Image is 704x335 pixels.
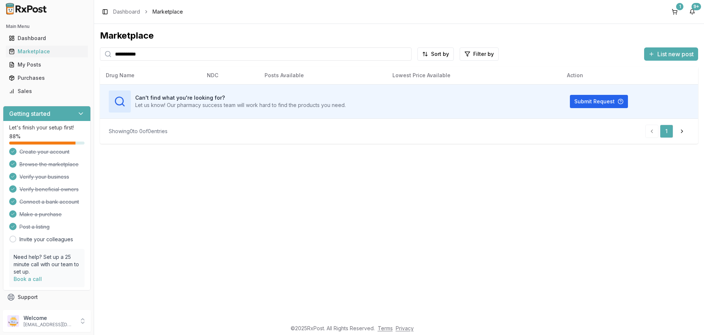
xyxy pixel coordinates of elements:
span: Create your account [19,148,69,156]
th: Action [561,67,698,84]
button: Support [3,291,91,304]
h3: Getting started [9,109,50,118]
a: Privacy [396,325,414,331]
iframe: Intercom live chat [679,310,697,328]
div: Sales [9,88,85,95]
div: 9+ [692,3,701,10]
button: List new post [644,47,698,61]
button: 9+ [686,6,698,18]
nav: pagination [645,125,689,138]
a: Invite your colleagues [19,236,73,243]
button: Sort by [417,47,454,61]
p: [EMAIL_ADDRESS][DOMAIN_NAME] [24,322,75,328]
th: Lowest Price Available [387,67,561,84]
a: 1 [660,125,673,138]
div: Marketplace [9,48,85,55]
span: Post a listing [19,223,50,231]
a: Terms [378,325,393,331]
a: Marketplace [6,45,88,58]
nav: breadcrumb [113,8,183,15]
div: My Posts [9,61,85,68]
p: Let's finish your setup first! [9,124,85,131]
img: User avatar [7,315,19,327]
a: List new post [644,51,698,58]
button: Sales [3,85,91,97]
a: Purchases [6,71,88,85]
a: Sales [6,85,88,98]
div: Showing 0 to 0 of 0 entries [109,128,168,135]
p: Need help? Set up a 25 minute call with our team to set up. [14,253,80,275]
span: List new post [657,50,694,58]
th: Drug Name [100,67,201,84]
div: Marketplace [100,30,698,42]
a: Go to next page [675,125,689,138]
button: 1 [669,6,680,18]
span: Browse the marketplace [19,161,79,168]
p: Let us know! Our pharmacy success team will work hard to find the products you need. [135,101,346,109]
span: Marketplace [152,8,183,15]
span: Feedback [18,307,43,314]
div: Purchases [9,74,85,82]
button: Filter by [460,47,499,61]
button: Marketplace [3,46,91,57]
span: Verify your business [19,173,69,181]
img: RxPost Logo [3,3,50,15]
button: My Posts [3,59,91,71]
button: Feedback [3,304,91,317]
h2: Main Menu [6,24,88,29]
button: Dashboard [3,32,91,44]
span: Verify beneficial owners [19,186,79,193]
span: Sort by [431,50,449,58]
span: 88 % [9,133,21,140]
span: Make a purchase [19,211,62,218]
th: NDC [201,67,259,84]
a: My Posts [6,58,88,71]
span: Connect a bank account [19,198,79,206]
div: Dashboard [9,35,85,42]
h3: Can't find what you're looking for? [135,94,346,101]
p: Welcome [24,314,75,322]
a: Dashboard [113,8,140,15]
button: Submit Request [570,95,628,108]
div: 1 [676,3,683,10]
a: Book a call [14,276,42,282]
span: Filter by [473,50,494,58]
a: Dashboard [6,32,88,45]
button: Purchases [3,72,91,84]
th: Posts Available [259,67,386,84]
